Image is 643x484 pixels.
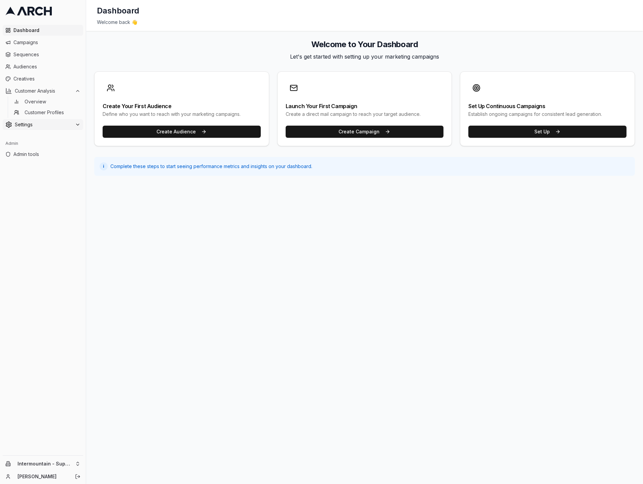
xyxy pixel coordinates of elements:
[15,121,72,128] span: Settings
[3,458,83,469] button: Intermountain - Superior Water & Air
[13,27,80,34] span: Dashboard
[286,126,444,138] button: Create Campaign
[103,103,261,109] div: Create Your First Audience
[468,103,627,109] div: Set Up Continuous Campaigns
[103,164,104,169] span: i
[97,5,139,16] h1: Dashboard
[13,39,80,46] span: Campaigns
[3,37,83,48] a: Campaigns
[103,111,261,118] div: Define who you want to reach with your marketing campaigns.
[15,88,72,94] span: Customer Analysis
[13,151,80,158] span: Admin tools
[3,49,83,60] a: Sequences
[11,108,75,117] a: Customer Profiles
[468,126,627,138] button: Set Up
[286,103,444,109] div: Launch Your First Campaign
[11,97,75,106] a: Overview
[468,111,627,118] div: Establish ongoing campaigns for consistent lead generation.
[13,63,80,70] span: Audiences
[94,39,635,50] h2: Welcome to Your Dashboard
[3,25,83,36] a: Dashboard
[94,53,635,61] p: Let's get started with setting up your marketing campaigns
[3,149,83,160] a: Admin tools
[17,473,68,480] a: [PERSON_NAME]
[25,109,64,116] span: Customer Profiles
[3,138,83,149] div: Admin
[110,163,312,170] span: Complete these steps to start seeing performance metrics and insights on your dashboard.
[13,51,80,58] span: Sequences
[3,119,83,130] button: Settings
[97,19,632,26] div: Welcome back 👋
[103,126,261,138] button: Create Audience
[17,461,72,467] span: Intermountain - Superior Water & Air
[13,75,80,82] span: Creatives
[3,61,83,72] a: Audiences
[3,73,83,84] a: Creatives
[73,472,82,481] button: Log out
[3,86,83,96] button: Customer Analysis
[286,111,444,118] div: Create a direct mail campaign to reach your target audience.
[25,98,46,105] span: Overview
